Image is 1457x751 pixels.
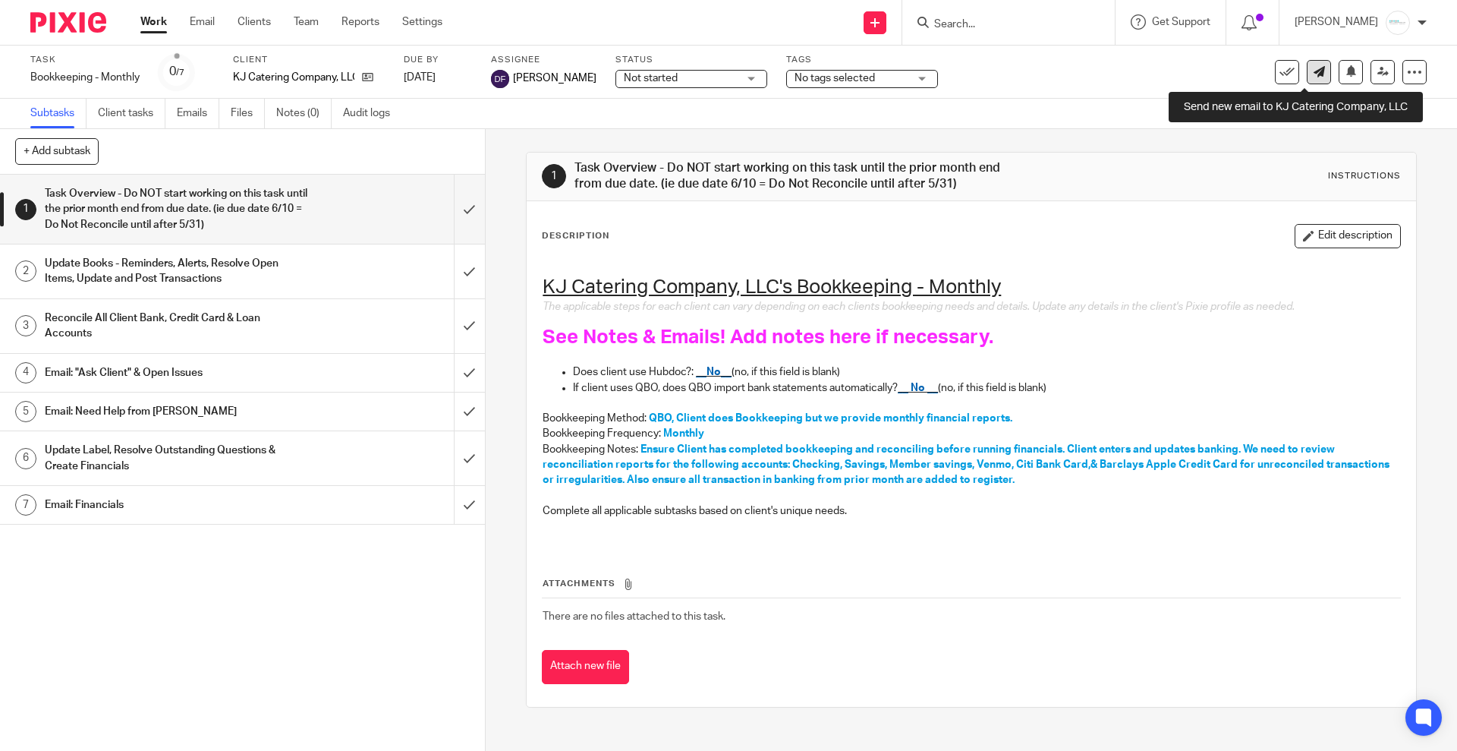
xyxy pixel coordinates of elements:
[140,14,167,30] a: Work
[177,99,219,128] a: Emails
[15,315,36,336] div: 3
[45,361,307,384] h1: Email: "Ask Client" & Open Issues
[543,611,725,622] span: There are no files attached to this task.
[573,364,1399,380] p: Does client use Hubdoc?: (no, if this field is blank)
[542,230,609,242] p: Description
[30,12,106,33] img: Pixie
[15,362,36,383] div: 4
[45,182,307,236] h1: Task Overview - Do NOT start working on this task until the prior month end from due date. (ie du...
[190,14,215,30] a: Email
[30,54,140,66] label: Task
[233,54,385,66] label: Client
[933,18,1069,32] input: Search
[543,426,1399,441] p: Bookkeeping Frequency:
[663,428,704,439] span: Monthly
[231,99,265,128] a: Files
[45,252,307,291] h1: Update Books - Reminders, Alerts, Resolve Open Items, Update and Post Transactions
[615,54,767,66] label: Status
[238,14,271,30] a: Clients
[543,579,615,588] span: Attachments
[15,138,99,164] button: + Add subtask
[624,73,678,84] span: Not started
[543,411,1399,426] p: Bookkeeping Method:
[343,99,401,128] a: Audit logs
[45,307,307,346] h1: Reconcile All Client Bank, Credit Card & Loan Accounts
[574,160,1004,193] h1: Task Overview - Do NOT start working on this task until the prior month end from due date. (ie du...
[276,99,332,128] a: Notes (0)
[15,199,36,220] div: 1
[176,68,184,77] small: /7
[15,260,36,282] div: 2
[795,73,875,84] span: No tags selected
[30,70,140,85] div: Bookkeeping - Monthly
[542,164,566,188] div: 1
[491,54,596,66] label: Assignee
[543,301,1295,312] span: The applicable steps for each client can vary depending on each clients bookkeeping needs and det...
[294,14,319,30] a: Team
[513,71,596,86] span: [PERSON_NAME]
[543,277,1001,297] u: KJ Catering Company, LLC's Bookkeeping - Monthly
[45,494,307,516] h1: Email: Financials
[898,383,938,393] span: __ No __
[15,494,36,516] div: 7
[649,413,1012,424] span: QBO, Client does Bookkeeping but we provide monthly financial reports.
[543,442,1399,488] p: Bookkeeping Notes:
[1386,11,1410,35] img: _Logo.png
[15,448,36,469] div: 6
[786,54,938,66] label: Tags
[542,650,629,684] button: Attach new file
[573,380,1399,396] p: If client uses QBO, does QBO import bank statements automatically? (no, if this field is blank)
[341,14,379,30] a: Reports
[543,503,1399,519] p: Complete all applicable subtasks based on client's unique needs.
[15,401,36,422] div: 5
[1328,170,1401,182] div: Instructions
[1295,224,1401,248] button: Edit description
[491,70,509,88] img: svg%3E
[543,327,993,347] span: See Notes & Emails! Add notes here if necessary.
[169,63,184,80] div: 0
[30,99,87,128] a: Subtasks
[404,54,472,66] label: Due by
[543,444,1392,486] span: Ensure Client has completed bookkeeping and reconciling before running financials. Client enters ...
[1295,14,1378,30] p: [PERSON_NAME]
[45,400,307,423] h1: Email: Need Help from [PERSON_NAME]
[98,99,165,128] a: Client tasks
[233,70,354,85] p: KJ Catering Company, LLC
[402,14,442,30] a: Settings
[1152,17,1210,27] span: Get Support
[45,439,307,478] h1: Update Label, Resolve Outstanding Questions & Create Financials
[696,367,732,377] span: __No__
[404,72,436,83] span: [DATE]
